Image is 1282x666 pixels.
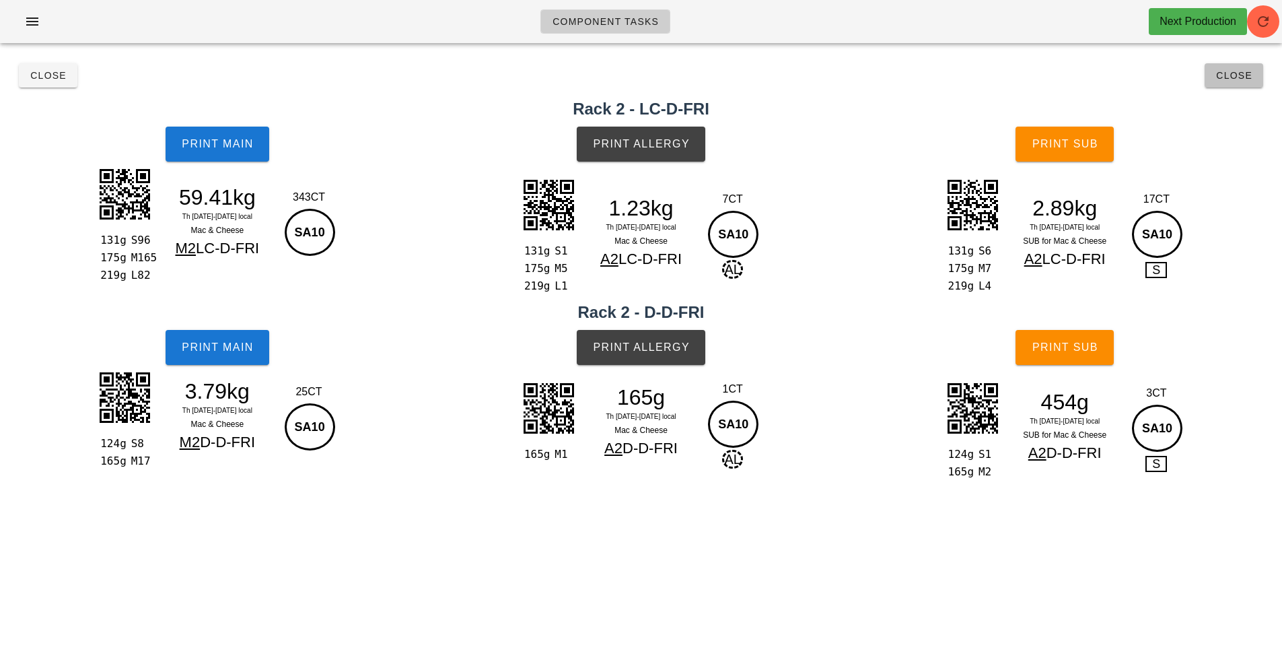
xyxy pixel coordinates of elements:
img: +6TnEQE4F1GZlbA8xkA2AdEFwnLsCqU8nFnJOAQOZ0zYV2UBSss09ZCBz2qYiG0hKtrmHDGRO21RkA0nJNveQgcxpm4psICnZ... [939,374,1006,442]
div: 131g [98,232,125,249]
div: SA10 [1132,405,1182,452]
div: L82 [126,267,153,284]
span: Print Allergy [592,341,690,354]
div: 131g [522,242,549,260]
div: SA10 [708,211,758,258]
div: 165g [522,446,549,463]
div: 7CT [705,191,760,207]
div: S6 [973,242,1001,260]
div: 124g [98,435,125,453]
div: 343CT [281,189,337,205]
div: M165 [126,249,153,267]
span: Th [DATE]-[DATE] local [182,407,252,414]
span: S [1145,262,1167,278]
div: L1 [549,277,577,295]
img: IAAAAASUVORK5CYII= [515,171,582,238]
div: 2.89kg [1006,198,1123,218]
div: Mac & Cheese [159,418,276,431]
div: Mac & Cheese [159,224,276,237]
span: Close [1215,70,1252,81]
div: 165g [98,453,125,470]
div: SUB for Mac & Cheese [1006,428,1123,442]
span: LC-D-FRI [1042,251,1106,267]
span: M2 [175,240,196,257]
span: Print Allergy [592,138,690,150]
div: 175g [946,260,973,277]
div: SA10 [1132,211,1182,258]
div: 165g [583,387,700,407]
div: 175g [522,260,549,277]
span: Print Main [181,138,254,150]
div: SUB for Mac & Cheese [1006,234,1123,248]
div: SA10 [285,403,335,451]
div: L4 [973,277,1001,295]
div: S8 [126,435,153,453]
h2: Rack 2 - D-D-FRI [8,300,1274,325]
div: 25CT [281,384,337,400]
div: 175g [98,249,125,267]
img: AAAAABJRU5ErkJggg== [91,364,158,431]
div: 59.41kg [159,187,276,207]
button: Print Main [166,330,269,365]
div: M5 [549,260,577,277]
div: 219g [522,277,549,295]
button: Print Sub [1016,127,1114,162]
div: S96 [126,232,153,249]
span: D-D-FRI [200,434,255,451]
button: Print Allergy [577,127,705,162]
div: Mac & Cheese [583,234,700,248]
span: A2 [1028,444,1046,461]
button: Print Main [166,127,269,162]
div: 219g [946,277,973,295]
div: 17CT [1129,191,1184,207]
span: A2 [600,251,618,267]
div: Mac & Cheese [583,424,700,437]
div: SA10 [708,401,758,448]
span: Th [DATE]-[DATE] local [182,213,252,220]
div: SA10 [285,209,335,256]
span: Print Main [181,341,254,354]
span: S [1145,456,1167,472]
div: 165g [946,463,973,481]
div: 124g [946,446,973,463]
span: Th [DATE]-[DATE] local [1030,224,1100,231]
div: M2 [973,463,1001,481]
span: Close [30,70,67,81]
img: AAAAABJRU5ErkJggg== [515,374,582,442]
span: D-D-FRI [1046,444,1102,461]
button: Close [1205,63,1263,88]
div: 1.23kg [583,198,700,218]
span: AL [722,260,742,279]
span: M2 [180,434,201,451]
h2: Rack 2 - LC-D-FRI [8,97,1274,121]
span: Print Sub [1032,138,1098,150]
button: Print Sub [1016,330,1114,365]
span: Print Sub [1032,341,1098,354]
img: qjserzwaI8ddHVfFEE7iEf2yFqJt27KXrWXLBJPDJ5ZHo03oxJBOSA5uMEyCDSo4YAXKfbnaFkGwmMc6tlySI81pHtTWynmVd... [939,171,1006,238]
span: LC-D-FRI [618,251,682,267]
span: A2 [604,440,622,457]
div: S1 [549,242,577,260]
div: 3CT [1129,385,1184,401]
div: 3.79kg [159,381,276,401]
div: Next Production [1160,13,1236,30]
div: M17 [126,453,153,470]
div: 219g [98,267,125,284]
span: Component Tasks [552,16,659,27]
span: A2 [1024,251,1042,267]
div: M7 [973,260,1001,277]
span: AL [722,450,742,469]
span: LC-D-FRI [196,240,259,257]
span: Th [DATE]-[DATE] local [1030,418,1100,425]
button: Close [19,63,77,88]
div: 131g [946,242,973,260]
span: Th [DATE]-[DATE] local [606,224,676,231]
span: Th [DATE]-[DATE] local [606,413,676,420]
div: M1 [549,446,577,463]
button: Print Allergy [577,330,705,365]
div: 1CT [705,381,760,397]
div: S1 [973,446,1001,463]
a: Component Tasks [540,9,670,34]
span: D-D-FRI [622,440,678,457]
img: PxATAkqNFQL+aQrSIMm3i64m2rbEDUxcrXuIWhZINqtlkMRgQgKUTMgdmLJCSEYSm8rWO0FsRUUknrEpi4BNbEzIiZIVcsmWS... [91,160,158,228]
